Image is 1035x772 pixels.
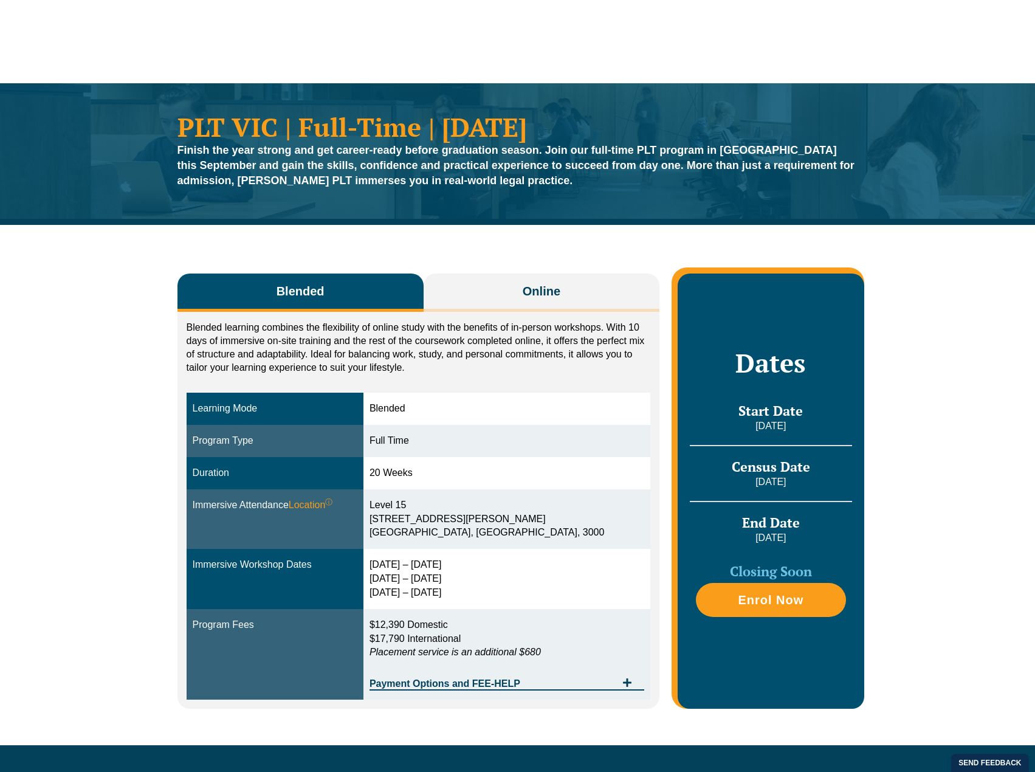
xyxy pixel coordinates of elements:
[732,458,810,475] span: Census Date
[370,679,616,689] span: Payment Options and FEE-HELP
[370,633,461,644] span: $17,790 International
[370,558,644,600] div: [DATE] – [DATE] [DATE] – [DATE] [DATE] – [DATE]
[277,283,325,300] span: Blended
[696,583,845,617] a: Enrol Now
[738,594,803,606] span: Enrol Now
[177,114,858,140] h1: PLT VIC | Full-Time | [DATE]
[193,558,357,572] div: Immersive Workshop Dates
[523,283,560,300] span: Online
[193,434,357,448] div: Program Type
[289,498,333,512] span: Location
[193,402,357,416] div: Learning Mode
[690,475,851,489] p: [DATE]
[738,402,803,419] span: Start Date
[187,321,651,374] p: Blended learning combines the flexibility of online study with the benefits of in-person workshop...
[690,348,851,378] h2: Dates
[325,498,332,506] sup: ⓘ
[177,274,660,709] div: Tabs. Open items with Enter or Space, close with Escape and navigate using the Arrow keys.
[193,498,357,512] div: Immersive Attendance
[370,647,541,657] em: Placement service is an additional $680
[690,531,851,545] p: [DATE]
[193,618,357,632] div: Program Fees
[370,402,644,416] div: Blended
[193,466,357,480] div: Duration
[370,466,644,480] div: 20 Weeks
[370,498,644,540] div: Level 15 [STREET_ADDRESS][PERSON_NAME] [GEOGRAPHIC_DATA], [GEOGRAPHIC_DATA], 3000
[370,619,448,630] span: $12,390 Domestic
[177,144,854,187] strong: Finish the year strong and get career-ready before graduation season. Join our full-time PLT prog...
[370,434,644,448] div: Full Time
[730,562,812,580] span: Closing Soon
[742,514,800,531] span: End Date
[690,419,851,433] p: [DATE]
